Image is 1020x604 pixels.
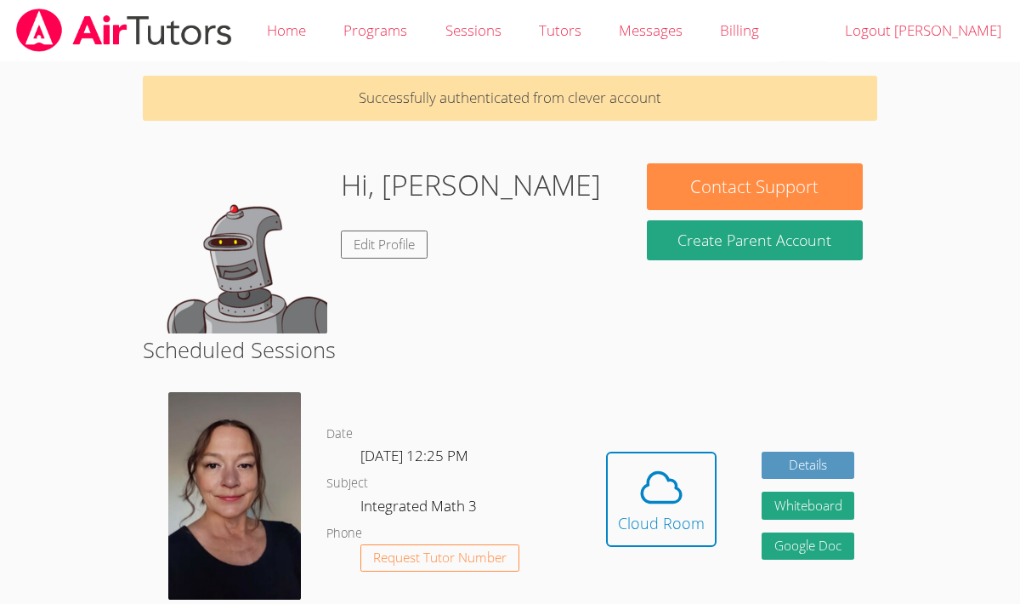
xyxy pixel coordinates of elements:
h1: Hi, [PERSON_NAME] [341,163,601,207]
div: Cloud Room [618,511,705,535]
dt: Subject [326,473,368,494]
dd: Integrated Math 3 [360,494,480,523]
a: Details [762,452,855,480]
img: Dalton%202024.jpg [168,392,301,600]
a: Edit Profile [341,231,428,259]
dt: Phone [326,523,362,544]
span: Messages [619,20,683,40]
h2: Scheduled Sessions [143,333,877,366]
button: Whiteboard [762,492,855,520]
button: Create Parent Account [647,220,862,260]
button: Contact Support [647,163,862,210]
button: Request Tutor Number [360,544,519,573]
img: default.png [157,163,327,333]
dt: Date [326,424,353,445]
p: Successfully authenticated from clever account [143,76,877,121]
span: [DATE] 12:25 PM [360,446,468,465]
span: Request Tutor Number [373,551,507,564]
button: Cloud Room [606,452,717,547]
img: airtutors_banner-c4298cdbf04f3fff15de1276eac7730deb9818008684d7c2e4769d2f7ddbe033.png [14,9,234,52]
a: Google Doc [762,533,855,561]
